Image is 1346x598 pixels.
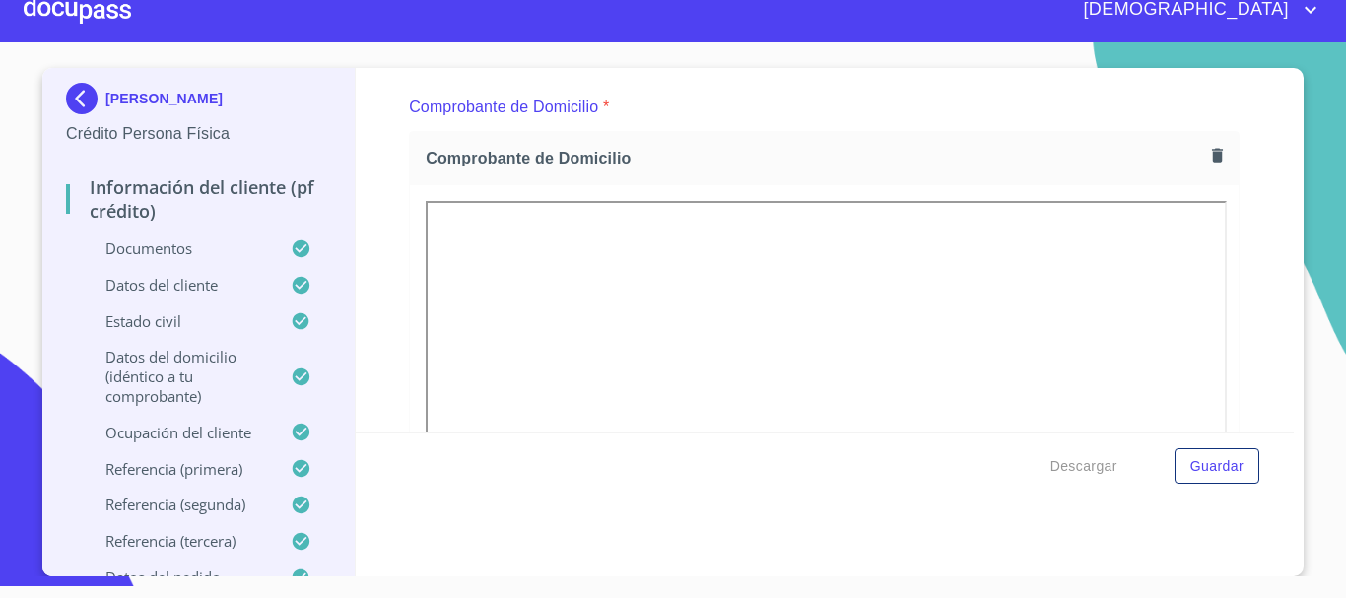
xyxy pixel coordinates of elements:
p: Ocupación del Cliente [66,423,291,442]
div: [PERSON_NAME] [66,83,331,122]
p: Referencia (segunda) [66,495,291,514]
p: Datos del pedido [66,567,291,587]
img: Docupass spot blue [66,83,105,114]
p: Datos del domicilio (idéntico a tu comprobante) [66,347,291,406]
p: Información del cliente (PF crédito) [66,175,331,223]
p: [PERSON_NAME] [105,91,223,106]
button: Descargar [1043,448,1125,485]
p: Documentos [66,238,291,258]
p: Crédito Persona Física [66,122,331,146]
p: Estado Civil [66,311,291,331]
span: Comprobante de Domicilio [426,148,1204,168]
span: Guardar [1190,454,1244,479]
p: Referencia (tercera) [66,531,291,551]
p: Comprobante de Domicilio [409,96,598,119]
p: Datos del cliente [66,275,291,295]
p: Referencia (primera) [66,459,291,479]
span: Descargar [1050,454,1117,479]
button: Guardar [1175,448,1259,485]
